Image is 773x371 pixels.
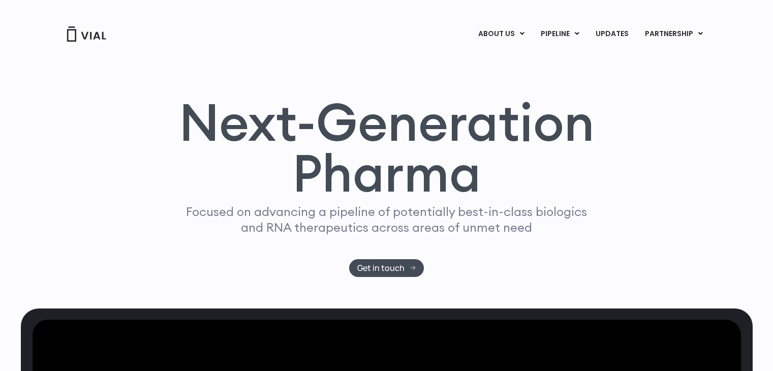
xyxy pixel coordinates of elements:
p: Focused on advancing a pipeline of potentially best-in-class biologics and RNA therapeutics acros... [182,204,592,235]
a: ABOUT USMenu Toggle [470,25,532,43]
span: Get in touch [357,264,405,272]
a: UPDATES [588,25,636,43]
a: Get in touch [349,259,424,277]
h1: Next-Generation Pharma [167,97,607,199]
a: PARTNERSHIPMenu Toggle [637,25,711,43]
img: Vial Logo [66,26,107,42]
a: PIPELINEMenu Toggle [533,25,587,43]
